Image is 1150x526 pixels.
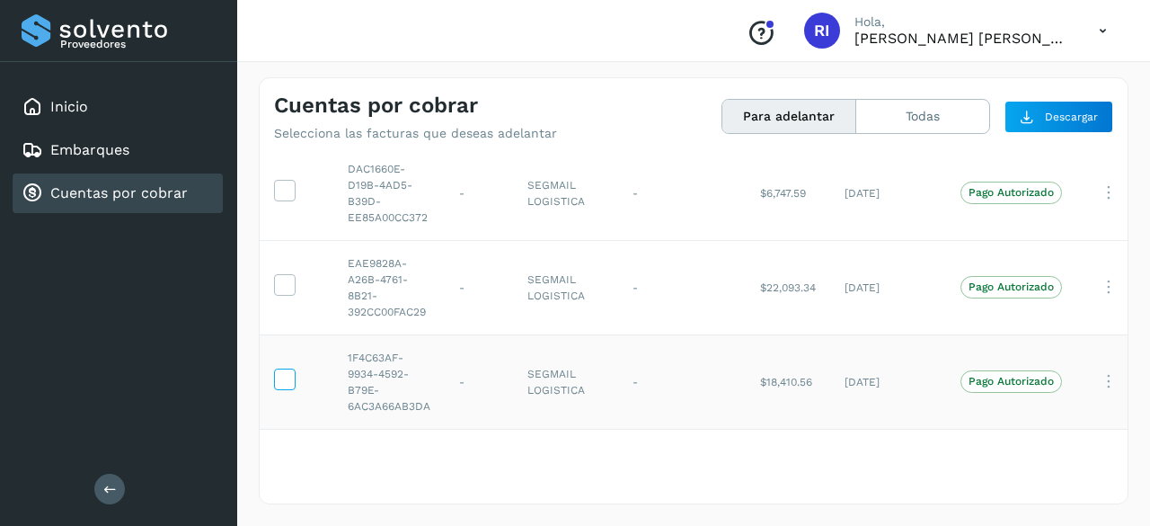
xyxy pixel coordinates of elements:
td: - [445,240,513,334]
button: Para adelantar [722,100,856,133]
div: Embarques [13,130,223,170]
td: $18,410.56 [746,334,830,429]
td: - [445,334,513,429]
a: Embarques [50,141,129,158]
h4: Cuentas por cobrar [274,93,478,119]
td: [DATE] [830,146,946,240]
p: Proveedores [60,38,216,50]
td: $6,747.59 [746,146,830,240]
a: Cuentas por cobrar [50,184,188,201]
span: Descargar [1045,109,1098,125]
div: Cuentas por cobrar [13,174,223,213]
p: Pago Autorizado [969,186,1054,199]
button: Todas [856,100,989,133]
td: 1F4C63AF-9934-4592-B79E-6AC3A66AB3DA [333,334,445,429]
td: - [618,240,746,334]
td: DAC1660E-D19B-4AD5-B39D-EE85A00CC372 [333,146,445,240]
p: Hola, [854,14,1070,30]
td: $22,093.34 [746,240,830,334]
td: - [618,334,746,429]
p: Renata Isabel Najar Zapien [854,30,1070,47]
button: Descargar [1004,101,1113,133]
p: Selecciona las facturas que deseas adelantar [274,126,557,141]
div: Inicio [13,87,223,127]
td: - [618,146,746,240]
p: Pago Autorizado [969,281,1054,293]
td: SEGMAIL LOGISTICA [513,240,618,334]
td: - [445,146,513,240]
p: Pago Autorizado [969,375,1054,388]
td: [DATE] [830,240,946,334]
td: [DATE] [830,334,946,429]
td: EAE9828A-A26B-4761-8B21-392CC00FAC29 [333,240,445,334]
td: SEGMAIL LOGISTICA [513,334,618,429]
a: Inicio [50,98,88,115]
td: SEGMAIL LOGISTICA [513,146,618,240]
